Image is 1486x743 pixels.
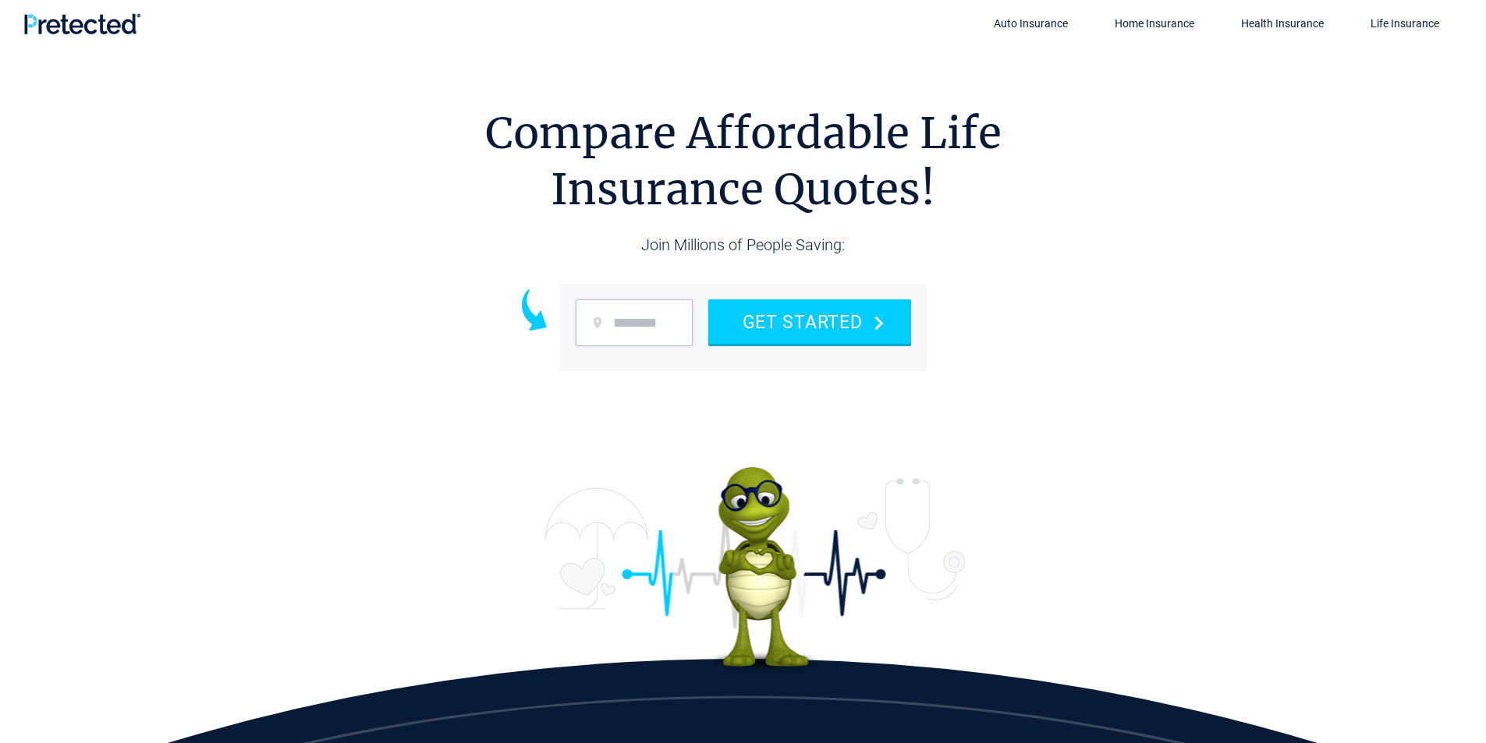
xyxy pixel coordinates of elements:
input: zip code [576,299,693,346]
img: Pretected Logo [23,13,140,34]
img: Perry the Turtle Life [544,467,966,673]
h1: Compare Affordable Life Insurance Quotes! [485,105,1002,218]
button: GET STARTED [708,299,911,344]
h2: Join Millions of People Saving: [485,218,1002,284]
